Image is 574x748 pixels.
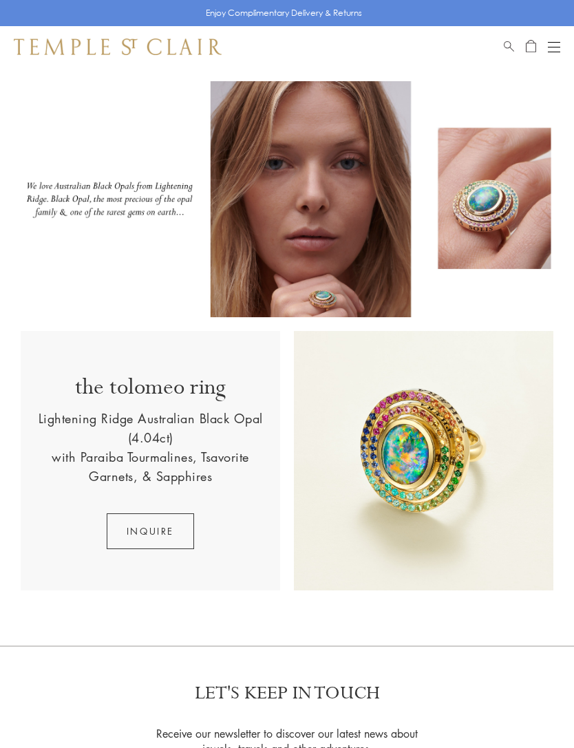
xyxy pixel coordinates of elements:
button: Open navigation [548,39,560,55]
a: Search [504,39,514,55]
img: Temple St. Clair [14,39,222,55]
p: Lightening Ridge Australian Black Opal (4.04ct) [34,409,266,447]
button: INQUIRE [107,513,194,549]
p: LET'S KEEP IN TOUCH [195,681,380,705]
p: with Paraiba Tourmalines, Tsavorite Garnets, & Sapphires [34,447,266,486]
p: Enjoy Complimentary Delivery & Returns [206,6,362,20]
a: Open Shopping Bag [526,39,536,55]
iframe: Gorgias live chat messenger [505,683,560,734]
p: the tolomeo ring [75,373,226,409]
